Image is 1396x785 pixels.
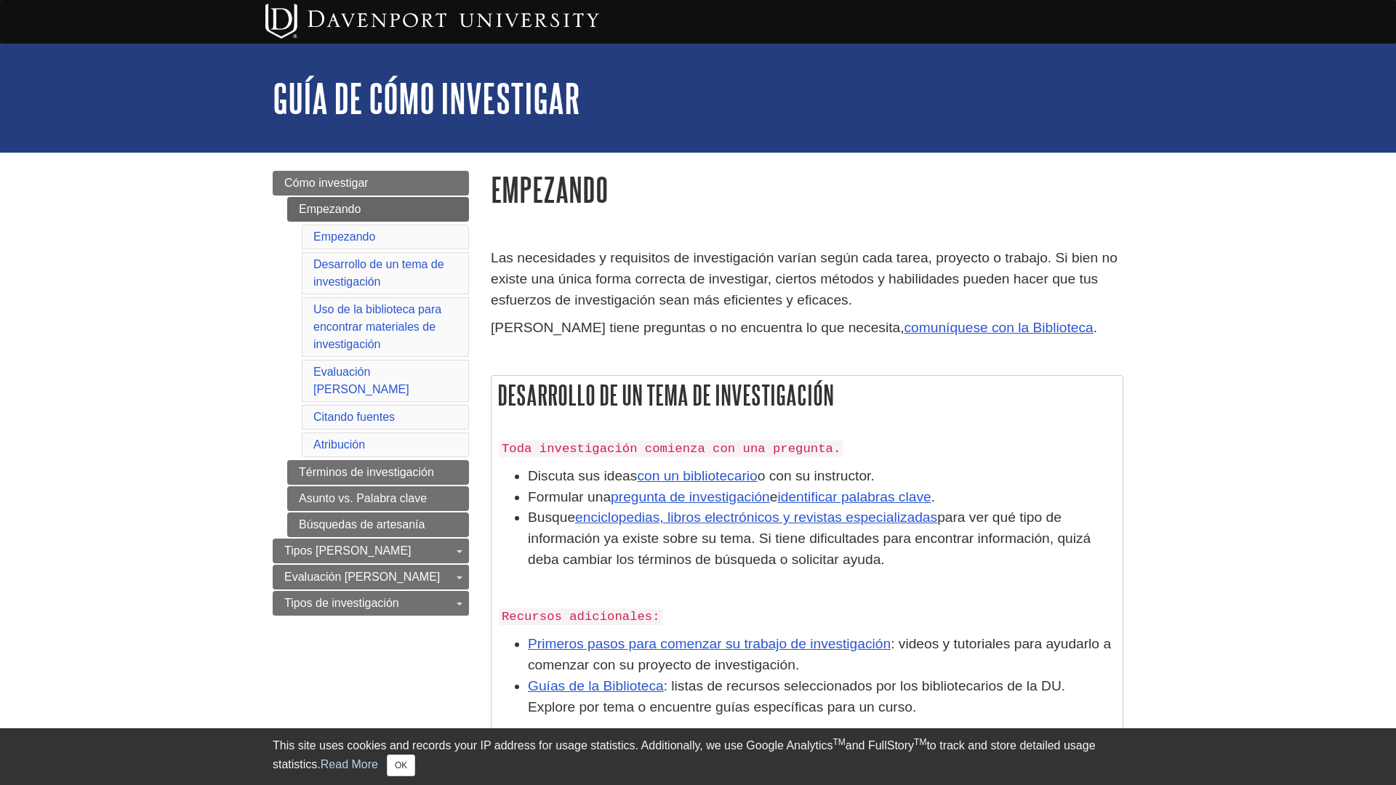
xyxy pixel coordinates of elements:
[833,737,845,747] sup: TM
[611,489,770,504] a: pregunta de investigación
[313,438,365,451] a: Atribución
[387,754,415,776] button: Close
[491,171,1123,208] h1: Empezando
[575,510,937,525] a: enciclopedias, libros electrónicos y revistas especializadas
[313,303,441,350] a: Uso de la biblioteca para encontrar materiales de investigación
[273,591,469,616] a: Tipos de investigación
[273,539,469,563] a: Tipos [PERSON_NAME]
[273,171,469,616] div: Guide Page Menu
[914,737,926,747] sup: TM
[287,460,469,485] a: Términos de investigación
[492,376,1123,414] h2: Desarrollo de un tema de investigación
[287,486,469,511] a: Asunto vs. Palabra clave
[284,597,399,609] span: Tipos de investigación
[528,507,1115,570] li: Busque para ver qué tipo de información ya existe sobre su tema. Si tiene dificultades para encon...
[273,76,580,121] a: Guía de cómo investigar
[499,608,663,625] code: Recursos adicionales:
[313,366,409,395] a: Evaluación [PERSON_NAME]
[313,230,375,243] a: Empezando
[287,512,469,537] a: Búsquedas de artesanía
[284,177,369,189] span: Cómo investigar
[528,636,891,651] a: Primeros pasos para comenzar su trabajo de investigación
[265,4,599,39] img: Davenport University
[491,248,1123,310] p: Las necesidades y requisitos de investigación varían según cada tarea, proyecto o trabajo. Si bie...
[528,678,664,693] a: Guías de la Biblioteca
[284,571,440,583] span: Evaluación [PERSON_NAME]
[499,440,843,457] code: Toda investigación comienza con una pregunta.
[287,197,469,222] a: Empezando
[273,565,469,589] a: Evaluación [PERSON_NAME]
[528,466,1115,487] li: Discuta sus ideas o con su instructor.
[528,634,1115,676] li: : videos y tutoriales para ayudarlo a comenzar con su proyecto de investigación.
[313,411,395,423] a: Citando fuentes
[904,320,1094,335] a: comuníquese con la Biblioteca
[321,758,378,770] a: Read More
[528,676,1115,718] li: : listas de recursos seleccionados por los bibliotecarios de la DU. Explore por tema o encuentre ...
[273,737,1123,776] div: This site uses cookies and records your IP address for usage statistics. Additionally, we use Goo...
[491,318,1123,339] p: [PERSON_NAME] tiene preguntas o no encuentra lo que necesita, .
[777,489,931,504] a: identificar palabras clave
[313,258,444,288] a: Desarrollo de un tema de investigación
[637,468,757,483] a: con un bibliotecario
[284,544,412,557] span: Tipos [PERSON_NAME]
[528,487,1115,508] li: Formular una e .
[273,171,469,196] a: Cómo investigar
